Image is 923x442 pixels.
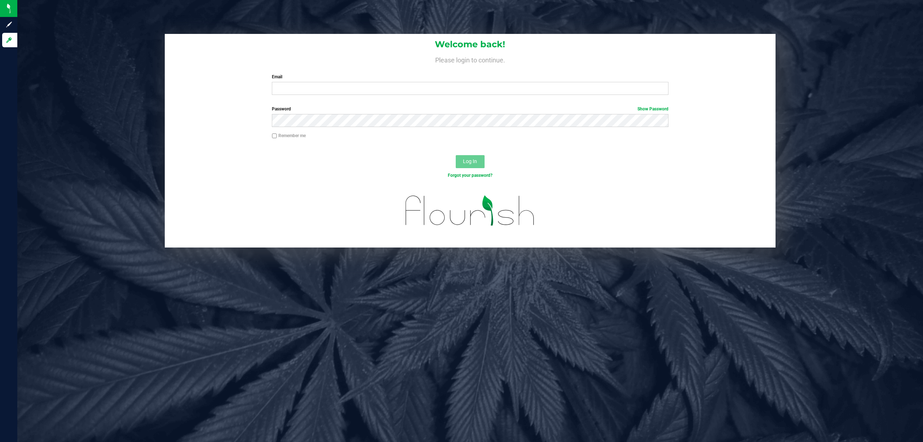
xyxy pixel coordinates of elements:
a: Forgot your password? [448,173,493,178]
span: Log In [463,158,477,164]
span: Password [272,106,291,111]
h1: Welcome back! [165,40,776,49]
button: Log In [456,155,485,168]
inline-svg: Sign up [5,21,13,28]
label: Email [272,74,668,80]
h4: Please login to continue. [165,55,776,64]
a: Show Password [637,106,668,111]
img: flourish_logo.svg [394,186,547,235]
input: Remember me [272,134,277,139]
inline-svg: Log in [5,36,13,44]
label: Remember me [272,132,306,139]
